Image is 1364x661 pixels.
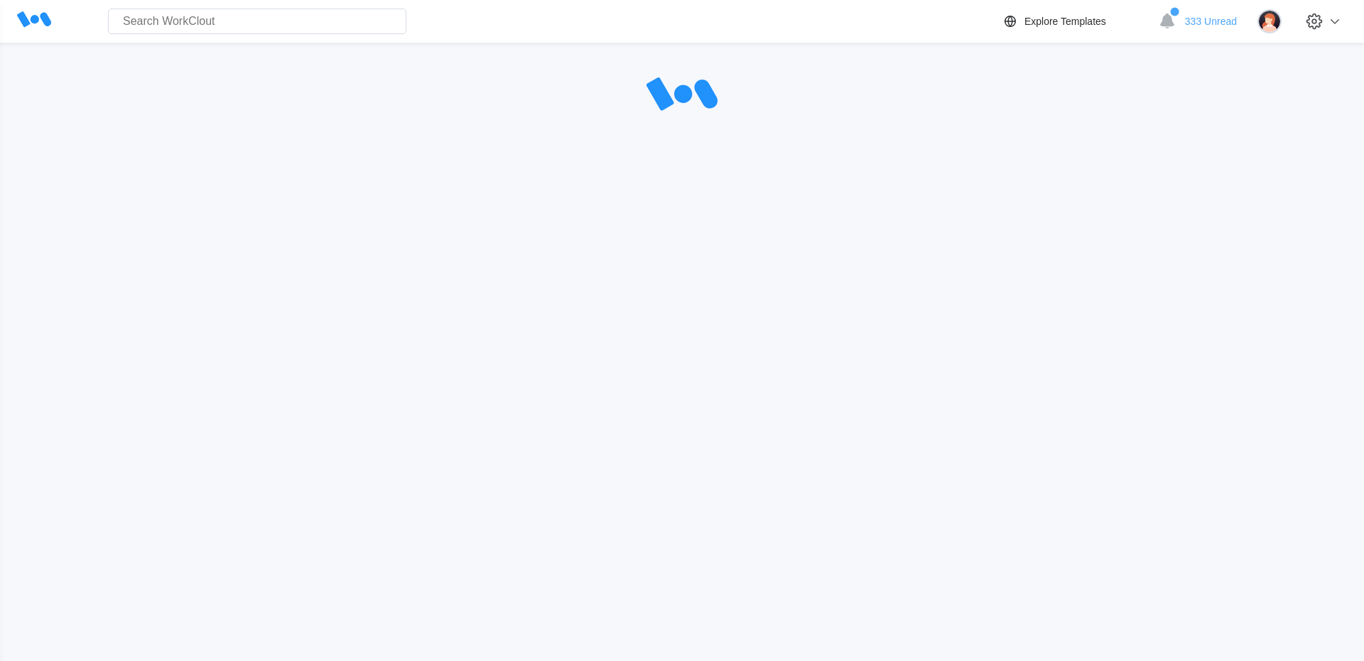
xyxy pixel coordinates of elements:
input: Search WorkClout [108,9,406,34]
div: Explore Templates [1024,16,1106,27]
span: 333 Unread [1185,16,1237,27]
a: Explore Templates [1002,13,1152,30]
img: user-2.png [1257,9,1282,33]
